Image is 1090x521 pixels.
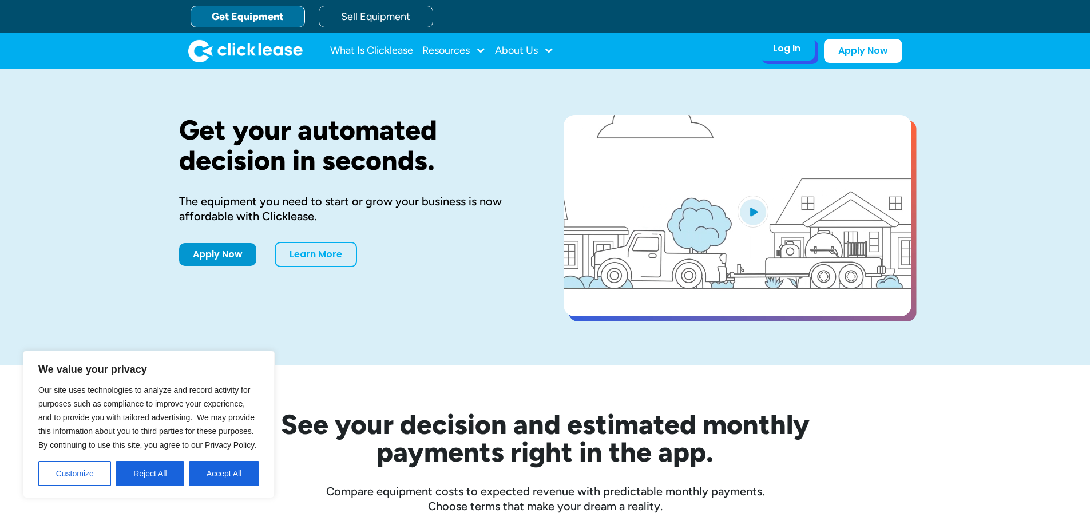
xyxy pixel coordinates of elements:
button: Accept All [189,461,259,486]
h2: See your decision and estimated monthly payments right in the app. [225,411,866,466]
p: We value your privacy [38,363,259,376]
a: Apply Now [824,39,902,63]
div: Log In [773,43,800,54]
div: Resources [422,39,486,62]
a: home [188,39,303,62]
a: open lightbox [564,115,911,316]
span: Our site uses technologies to analyze and record activity for purposes such as compliance to impr... [38,385,256,450]
a: Apply Now [179,243,256,266]
a: Sell Equipment [319,6,433,27]
button: Reject All [116,461,184,486]
div: Compare equipment costs to expected revenue with predictable monthly payments. Choose terms that ... [179,484,911,514]
img: Blue play button logo on a light blue circular background [738,196,768,228]
img: Clicklease logo [188,39,303,62]
div: We value your privacy [23,351,275,498]
div: The equipment you need to start or grow your business is now affordable with Clicklease. [179,194,527,224]
a: Learn More [275,242,357,267]
h1: Get your automated decision in seconds. [179,115,527,176]
a: What Is Clicklease [330,39,413,62]
div: About Us [495,39,554,62]
a: Get Equipment [191,6,305,27]
button: Customize [38,461,111,486]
